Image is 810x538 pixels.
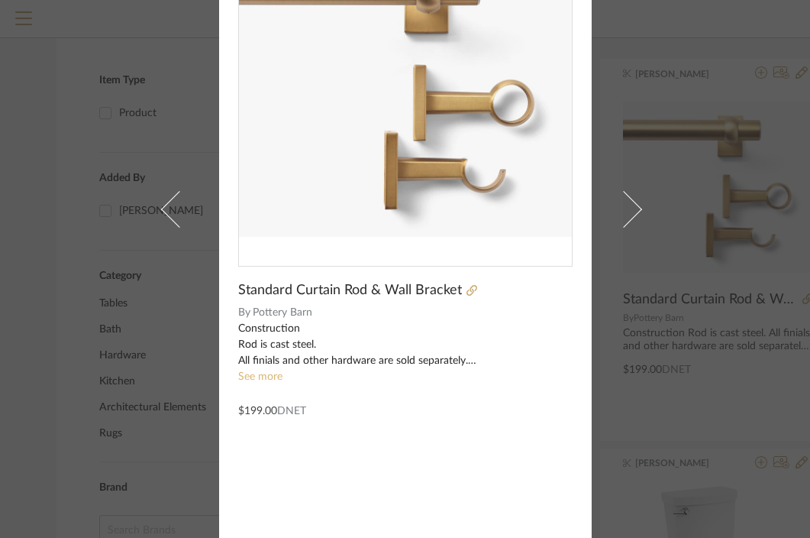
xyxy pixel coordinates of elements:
span: DNET [277,406,306,416]
span: $199.00 [238,406,277,416]
a: See more [238,371,282,382]
span: Pottery Barn [253,305,573,321]
div: Construction Rod is cast steel. All finials and other hardware are sold separately. [PERSON_NAME]... [238,321,573,369]
span: Standard Curtain Rod & Wall Bracket [238,282,462,299]
span: By [238,305,250,321]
